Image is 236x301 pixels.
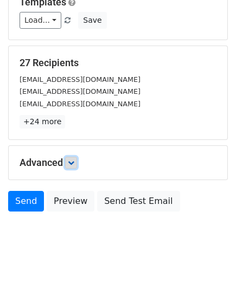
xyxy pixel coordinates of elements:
[20,115,65,129] a: +24 more
[182,249,236,301] iframe: Chat Widget
[97,191,180,212] a: Send Test Email
[20,57,216,69] h5: 27 Recipients
[20,12,61,29] a: Load...
[20,100,141,108] small: [EMAIL_ADDRESS][DOMAIN_NAME]
[8,191,44,212] a: Send
[47,191,94,212] a: Preview
[20,157,216,169] h5: Advanced
[20,75,141,84] small: [EMAIL_ADDRESS][DOMAIN_NAME]
[182,249,236,301] div: Widget de chat
[20,87,141,95] small: [EMAIL_ADDRESS][DOMAIN_NAME]
[78,12,106,29] button: Save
